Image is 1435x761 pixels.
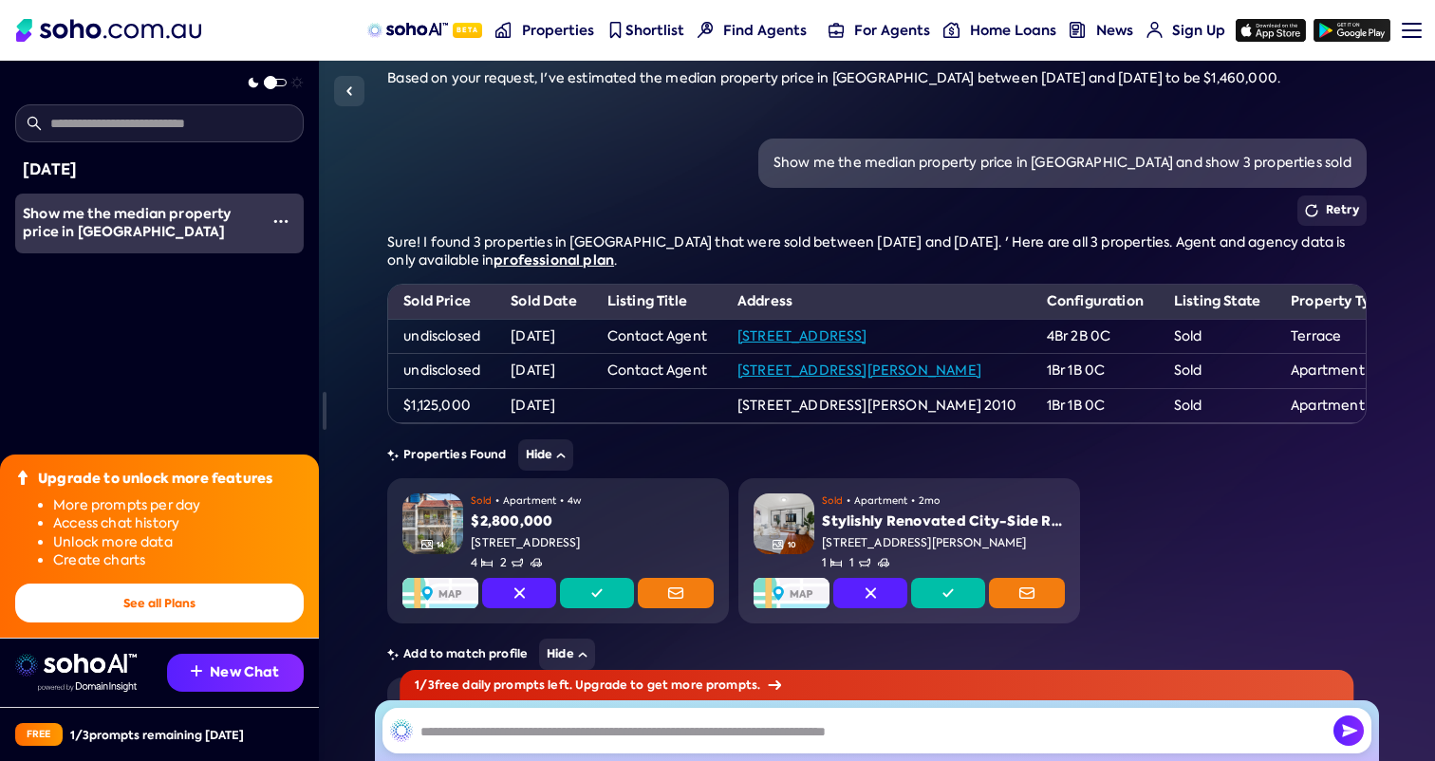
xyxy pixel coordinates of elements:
span: 4w [568,493,581,509]
img: shortlist-nav icon [607,22,624,38]
span: For Agents [854,21,930,40]
span: 14 [437,540,444,550]
span: Sure! I found 3 properties in [GEOGRAPHIC_DATA] that were sold between [DATE] and [DATE]. ' Here ... [387,233,1345,269]
span: Sign Up [1172,21,1225,40]
div: Free [15,723,63,746]
span: 2 [500,555,522,571]
img: More icon [273,213,289,229]
img: Map [402,578,478,608]
button: Retry [1297,195,1367,226]
img: Carspots [531,557,542,568]
img: google-play icon [1314,19,1390,42]
img: properties-nav icon [495,22,512,38]
div: [STREET_ADDRESS][PERSON_NAME] [822,535,1065,551]
td: Contact Agent [592,319,722,354]
td: Sold [1159,319,1276,354]
span: • [560,493,564,509]
img: Bathrooms [859,557,870,568]
span: Beta [453,23,482,38]
span: 10 [788,540,796,550]
button: New Chat [167,654,304,692]
img: sohoAI logo [367,23,448,38]
td: [STREET_ADDRESS][PERSON_NAME] 2010 [722,388,1032,423]
img: for-agents-nav icon [1146,22,1163,38]
img: Data provided by Domain Insight [38,682,137,692]
span: • [495,493,499,509]
div: [DATE] [23,158,296,182]
span: Apartment [503,493,556,509]
div: Show me the median property price in [GEOGRAPHIC_DATA] and show 3 properties sold [773,154,1351,173]
div: Upgrade to unlock more features [38,470,272,489]
button: Hide [518,439,574,471]
img: Gallery Icon [773,539,784,550]
li: Create charts [53,551,304,570]
div: [STREET_ADDRESS] [471,535,714,551]
img: Map [754,578,829,608]
img: app-store icon [1236,19,1306,42]
img: for-agents-nav icon [829,22,845,38]
th: Listing State [1159,285,1276,319]
img: Carspots [878,557,889,568]
td: undisclosed [388,354,495,389]
div: Add to match profile [387,639,1366,670]
td: Apartment [1276,354,1403,389]
span: Shortlist [625,21,684,40]
td: Sold [1159,354,1276,389]
td: [DATE] [495,354,592,389]
th: Configuration [1032,285,1159,319]
span: Home Loans [970,21,1056,40]
span: . [614,251,617,269]
span: • [847,493,850,509]
img: Property [754,493,814,554]
td: 1Br 1B 0C [1032,388,1159,423]
img: Sidebar toggle icon [338,80,361,102]
img: Send icon [1333,715,1364,746]
td: $1,125,000 [388,388,495,423]
a: PropertyGallery Icon10Sold•Apartment•2moStylishly Renovated City-Side Retreat with Leafy Outlook[... [738,478,1080,623]
span: 4 [471,555,493,571]
img: Arrow icon [768,680,781,690]
td: [DATE] [495,388,592,423]
button: Hide [539,639,595,670]
td: undisclosed [388,319,495,354]
span: 2mo [919,493,940,509]
th: Address [722,285,1032,319]
img: Recommendation icon [191,665,202,677]
button: Send [1333,715,1364,746]
th: Sold Date [495,285,592,319]
div: Show me the median property price in Surry Hills [23,205,258,242]
img: Upgrade icon [15,470,30,485]
td: 1Br 1B 0C [1032,354,1159,389]
td: 4Br 2B 0C [1032,319,1159,354]
img: Soho Logo [16,19,201,42]
img: Retry icon [1305,204,1318,217]
th: Sold Price [388,285,495,319]
td: Contact Agent [592,354,722,389]
img: for-agents-nav icon [943,22,960,38]
img: Bathrooms [512,557,523,568]
a: [STREET_ADDRESS] [737,327,867,344]
img: Bedrooms [830,557,842,568]
span: 1 [822,555,842,571]
li: Access chat history [53,514,304,533]
a: [GEOGRAPHIC_DATA] [387,677,579,712]
span: Properties [522,21,594,40]
a: Show me the median property price in [GEOGRAPHIC_DATA] [15,194,258,253]
img: SohoAI logo black [390,719,413,742]
div: $2,800,000 [471,512,714,531]
img: Gallery Icon [421,539,433,550]
span: News [1096,21,1133,40]
td: Terrace [1276,319,1403,354]
img: Find agents icon [698,22,714,38]
span: Sold [822,493,842,509]
div: 1 / 3 free daily prompts left. Upgrade to get more prompts. [400,670,1353,700]
a: professional plan [494,251,614,269]
span: Apartment [854,493,907,509]
img: news-nav icon [1070,22,1086,38]
th: Listing Title [592,285,722,319]
img: Bedrooms [481,557,493,568]
a: [STREET_ADDRESS][PERSON_NAME] [737,362,981,379]
span: Sold [471,493,491,509]
span: 1 [849,555,869,571]
span: Based on your request, I've estimated the median property price in [GEOGRAPHIC_DATA] between [DAT... [387,69,1280,86]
